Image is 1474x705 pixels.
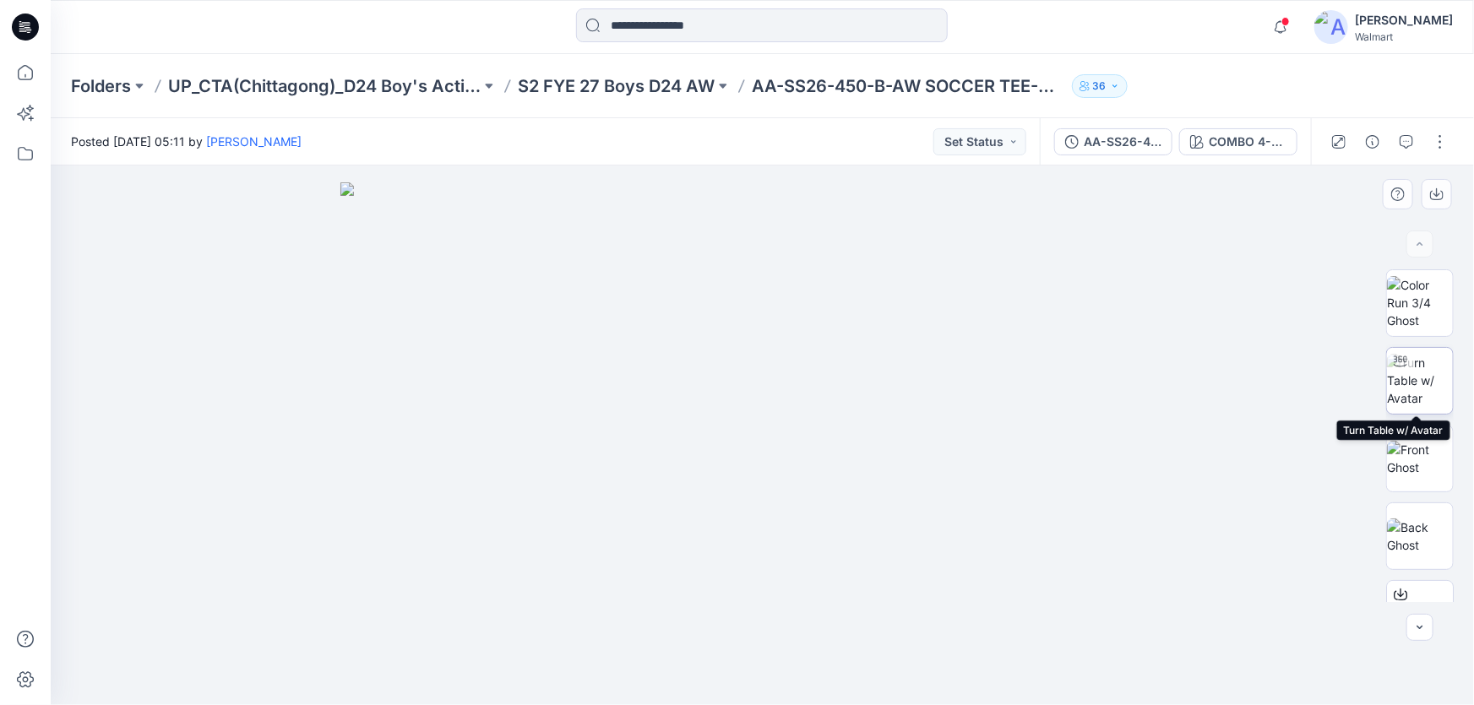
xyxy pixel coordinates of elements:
img: Color Run 3/4 Ghost [1387,276,1453,329]
button: COMBO 4-RICH BLACK [1179,128,1297,155]
a: [PERSON_NAME] [206,134,302,149]
button: Details [1359,128,1386,155]
button: 36 [1072,74,1128,98]
div: [PERSON_NAME] [1355,10,1453,30]
p: 36 [1093,77,1107,95]
a: UP_CTA(Chittagong)_D24 Boy's Active [168,74,481,98]
a: Folders [71,74,131,98]
button: AA-SS26-450-B-AW SOCCER TEE-RUGBY COLLAR [1054,128,1172,155]
div: AA-SS26-450-B-AW SOCCER TEE-RUGBY COLLAR [1084,133,1161,151]
div: COMBO 4-RICH BLACK [1209,133,1286,151]
a: S2 FYE 27 Boys D24 AW [518,74,715,98]
img: Back Ghost [1387,518,1453,554]
div: Walmart [1355,30,1453,43]
img: Front Ghost [1387,441,1453,476]
span: Posted [DATE] 05:11 by [71,133,302,150]
img: avatar [1314,10,1348,44]
span: BW [1404,599,1437,629]
p: AA-SS26-450-B-AW SOCCER TEE-RUGBY COLLAR [752,74,1064,98]
img: Turn Table w/ Avatar [1387,354,1453,407]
